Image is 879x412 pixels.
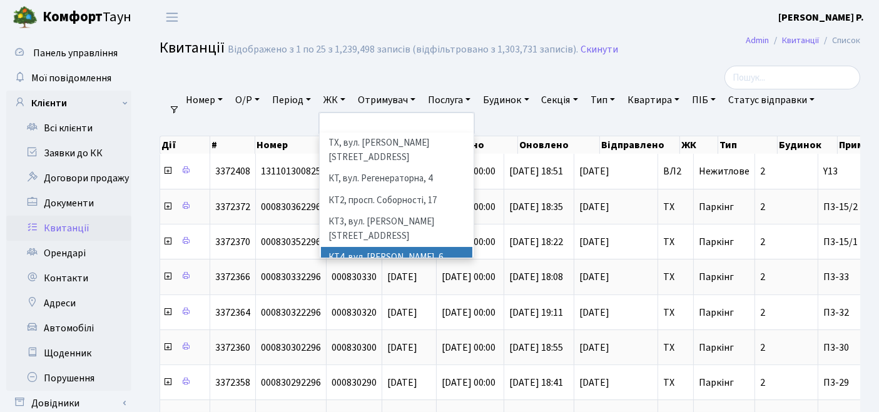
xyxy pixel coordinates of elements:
[261,376,321,389] span: 000830292296
[43,7,103,27] b: Комфорт
[261,306,321,319] span: 000830322296
[6,316,131,341] a: Автомобілі
[718,136,778,154] th: Тип
[509,341,563,354] span: [DATE] 18:55
[332,341,377,354] span: 000830300
[442,306,495,319] span: [DATE] 00:00
[442,270,495,284] span: [DATE] 00:00
[699,306,734,319] span: Паркінг
[436,136,518,154] th: Створено
[579,202,653,212] span: [DATE]
[663,308,688,318] span: ТХ
[760,376,765,389] span: 2
[699,341,734,354] span: Паркінг
[581,44,618,56] a: Скинути
[215,164,250,178] span: 3372408
[387,341,417,354] span: [DATE]
[267,89,316,111] a: Період
[261,235,321,249] span: 000830352296
[6,291,131,316] a: Адреси
[261,164,321,178] span: 131101300825
[6,216,131,241] a: Квитанції
[586,89,620,111] a: Тип
[160,136,210,154] th: Дії
[13,5,38,30] img: logo.png
[261,270,321,284] span: 000830332296
[663,237,688,247] span: ТХ
[261,341,321,354] span: 000830302296
[760,235,765,249] span: 2
[760,341,765,354] span: 2
[724,66,860,89] input: Пошук...
[255,136,325,154] th: Номер
[760,270,765,284] span: 2
[699,164,749,178] span: Нежитлове
[6,141,131,166] a: Заявки до КК
[228,44,578,56] div: Відображено з 1 по 25 з 1,239,498 записів (відфільтровано з 1,303,731 записів).
[215,270,250,284] span: 3372366
[6,41,131,66] a: Панель управління
[663,343,688,353] span: ТХ
[509,376,563,389] span: [DATE] 18:41
[33,46,118,60] span: Панель управління
[760,306,765,319] span: 2
[600,136,679,154] th: Відправлено
[215,200,250,214] span: 3372372
[215,306,250,319] span: 3372364
[332,306,377,319] span: 000830320
[778,136,838,154] th: Будинок
[687,89,721,111] a: ПІБ
[6,366,131,391] a: Порушення
[727,28,879,54] nav: breadcrumb
[215,341,250,354] span: 3372360
[663,166,688,176] span: ВЛ2
[579,166,653,176] span: [DATE]
[387,270,417,284] span: [DATE]
[332,376,377,389] span: 000830290
[699,200,734,214] span: Паркінг
[321,133,473,168] li: ТХ, вул. [PERSON_NAME][STREET_ADDRESS]
[442,376,495,389] span: [DATE] 00:00
[680,136,718,154] th: ЖК
[6,266,131,291] a: Контакти
[215,376,250,389] span: 3372358
[6,191,131,216] a: Документи
[6,116,131,141] a: Всі клієнти
[509,164,563,178] span: [DATE] 18:51
[579,272,653,282] span: [DATE]
[321,190,473,212] li: КТ2, просп. Соборності, 17
[579,308,653,318] span: [DATE]
[699,270,734,284] span: Паркінг
[699,235,734,249] span: Паркінг
[31,71,111,85] span: Мої повідомлення
[210,136,255,154] th: #
[6,241,131,266] a: Орендарі
[778,10,864,25] a: [PERSON_NAME] Р.
[663,378,688,388] span: ТХ
[230,89,265,111] a: О/Р
[387,376,417,389] span: [DATE]
[778,11,864,24] b: [PERSON_NAME] Р.
[181,89,228,111] a: Номер
[663,202,688,212] span: ТХ
[43,7,131,28] span: Таун
[760,200,765,214] span: 2
[746,34,769,47] a: Admin
[160,37,225,59] span: Квитанції
[663,272,688,282] span: ТХ
[442,341,495,354] span: [DATE] 00:00
[156,7,188,28] button: Переключити навігацію
[760,164,765,178] span: 2
[782,34,819,47] a: Квитанції
[478,89,534,111] a: Будинок
[353,89,420,111] a: Отримувач
[509,200,563,214] span: [DATE] 18:35
[723,89,820,111] a: Статус відправки
[579,237,653,247] span: [DATE]
[622,89,684,111] a: Квартира
[699,376,734,389] span: Паркінг
[332,270,377,284] span: 000830330
[261,200,321,214] span: 000830362296
[819,34,860,48] li: Список
[6,341,131,366] a: Щоденник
